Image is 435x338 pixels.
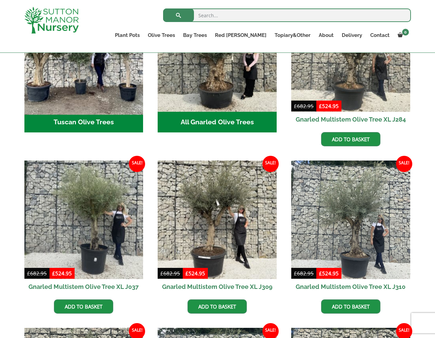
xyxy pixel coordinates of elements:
span: Sale! [262,156,279,172]
h2: Gnarled Multistem Olive Tree XL J284 [291,112,410,127]
a: Add to basket: “Gnarled Multistem Olive Tree XL J037” [54,299,113,314]
a: Add to basket: “Gnarled Multistem Olive Tree XL J310” [321,299,380,314]
img: Gnarled Multistem Olive Tree XL J309 [158,161,277,279]
span: £ [52,270,55,277]
h2: Gnarled Multistem Olive Tree XL J309 [158,279,277,294]
a: Plant Pots [111,30,144,40]
span: £ [319,270,322,277]
bdi: 682.95 [160,270,180,277]
a: Sale! Gnarled Multistem Olive Tree XL J310 [291,161,410,295]
a: Add to basket: “Gnarled Multistem Olive Tree XL J309” [187,299,247,314]
a: About [315,30,338,40]
a: Contact [366,30,394,40]
span: £ [27,270,30,277]
bdi: 524.95 [185,270,205,277]
span: £ [294,103,297,109]
h2: Gnarled Multistem Olive Tree XL J037 [24,279,143,294]
span: £ [185,270,189,277]
img: Gnarled Multistem Olive Tree XL J310 [291,161,410,279]
bdi: 682.95 [294,103,314,109]
a: Red [PERSON_NAME] [211,30,271,40]
img: logo [24,7,79,34]
a: Bay Trees [179,30,211,40]
a: Sale! Gnarled Multistem Olive Tree XL J037 [24,161,143,295]
bdi: 682.95 [27,270,47,277]
h2: Gnarled Multistem Olive Tree XL J310 [291,279,410,294]
a: Sale! Gnarled Multistem Olive Tree XL J309 [158,161,277,295]
span: £ [160,270,163,277]
a: Topiary&Other [271,30,315,40]
bdi: 682.95 [294,270,314,277]
span: £ [294,270,297,277]
span: 0 [402,29,409,36]
a: Delivery [338,30,366,40]
a: 0 [394,30,411,40]
img: Gnarled Multistem Olive Tree XL J037 [24,161,143,279]
input: Search... [163,8,411,22]
bdi: 524.95 [319,270,339,277]
span: Sale! [396,156,412,172]
bdi: 524.95 [319,103,339,109]
a: Add to basket: “Gnarled Multistem Olive Tree XL J284” [321,132,380,146]
a: Olive Trees [144,30,179,40]
span: Sale! [129,156,145,172]
h2: Tuscan Olive Trees [24,112,143,133]
bdi: 524.95 [52,270,72,277]
span: £ [319,103,322,109]
h2: All Gnarled Olive Trees [158,112,277,133]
